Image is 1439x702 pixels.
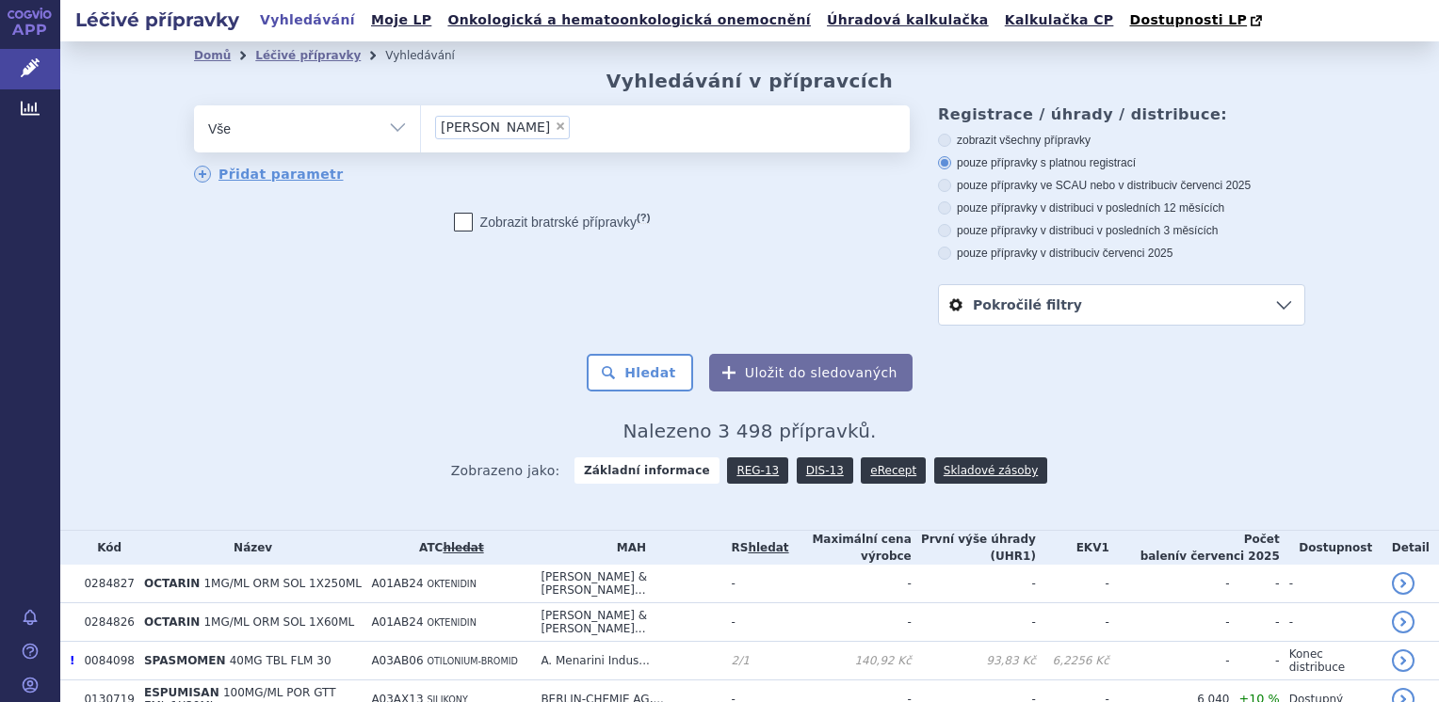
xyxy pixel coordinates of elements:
[60,7,254,33] h2: Léčivé přípravky
[912,531,1036,565] th: První výše úhrady (UHR1)
[203,615,354,629] span: 1MG/ML ORM SOL 1X60ML
[255,49,361,62] a: Léčivé přípravky
[912,642,1036,680] td: 93,83 Kč
[144,654,226,667] span: SPASMOMEN
[1392,649,1415,672] a: detail
[939,285,1304,325] a: Pokročilé filtry
[74,531,134,565] th: Kód
[371,615,423,629] span: A01AB24
[1382,531,1439,565] th: Detail
[194,49,231,62] a: Domů
[1280,531,1382,565] th: Dostupnost
[230,654,331,667] span: 40MG TBL FLM 30
[934,457,1047,484] a: Skladové zásoby
[789,642,912,680] td: 140,92 Kč
[1036,565,1109,603] td: -
[606,70,894,92] h2: Vyhledávání v přípravcích
[194,166,344,183] a: Přidat parametr
[74,642,134,680] td: 0084098
[789,603,912,642] td: -
[1036,642,1109,680] td: 6,2256 Kč
[1124,8,1271,34] a: Dostupnosti LP
[451,457,560,484] span: Zobrazeno jako:
[789,531,912,565] th: Maximální cena výrobce
[531,531,721,565] th: MAH
[709,354,913,391] button: Uložit do sledovaných
[1109,603,1230,642] td: -
[1280,642,1382,680] td: Konec distribuce
[144,615,200,629] span: OCTARIN
[637,212,650,224] abbr: (?)
[1230,565,1280,603] td: -
[74,603,134,642] td: 0284826
[371,577,423,590] span: A01AB24
[789,565,912,603] td: -
[371,654,423,667] span: A03AB06
[427,656,518,666] span: OTILONIUM-BROMID
[135,531,362,565] th: Název
[385,41,479,70] li: Vyhledávání
[1179,550,1279,563] span: v červenci 2025
[443,541,483,554] del: hledat
[441,120,550,134] span: [PERSON_NAME]
[732,654,750,667] span: 2/1
[1230,642,1280,680] td: -
[1036,603,1109,642] td: -
[938,178,1305,193] label: pouze přípravky ve SCAU nebo v distribuci
[531,642,721,680] td: A. Menarini Indus...
[999,8,1120,33] a: Kalkulačka CP
[1392,611,1415,633] a: detail
[575,115,586,138] input: [PERSON_NAME]
[74,565,134,603] td: 0284827
[861,457,926,484] a: eRecept
[1129,12,1247,27] span: Dostupnosti LP
[1230,603,1280,642] td: -
[1109,565,1230,603] td: -
[622,420,876,442] span: Nalezeno 3 498 přípravků.
[362,531,531,565] th: ATC
[144,686,219,699] span: ESPUMISAN
[442,8,817,33] a: Onkologická a hematoonkologická onemocnění
[203,577,362,590] span: 1MG/ML ORM SOL 1X250ML
[144,577,200,590] span: OCTARIN
[70,654,74,667] span: Poslední data tohoto produktu jsou ze SCAU platného k 01.03.2018.
[938,223,1305,238] label: pouze přípravky v distribuci v posledních 3 měsících
[555,120,566,132] span: ×
[938,246,1305,261] label: pouze přípravky v distribuci
[1280,603,1382,642] td: -
[1093,247,1172,260] span: v červenci 2025
[427,617,476,628] span: OKTENIDIN
[938,155,1305,170] label: pouze přípravky s platnou registrací
[1280,565,1382,603] td: -
[722,565,789,603] td: -
[1392,572,1415,595] a: detail
[454,213,651,231] label: Zobrazit bratrské přípravky
[1109,531,1280,565] th: Počet balení
[821,8,994,33] a: Úhradová kalkulačka
[938,105,1305,123] h3: Registrace / úhrady / distribuce:
[427,579,476,589] span: OKTENIDIN
[912,565,1036,603] td: -
[797,457,853,484] a: DIS-13
[365,8,437,33] a: Moje LP
[912,603,1036,642] td: -
[938,133,1305,148] label: zobrazit všechny přípravky
[574,457,719,484] strong: Základní informace
[1172,179,1251,192] span: v červenci 2025
[722,603,789,642] td: -
[748,541,788,554] a: hledat
[938,200,1305,215] label: pouze přípravky v distribuci v posledních 12 měsících
[1036,531,1109,565] th: EKV1
[531,603,721,642] td: [PERSON_NAME] & [PERSON_NAME]...
[531,565,721,603] td: [PERSON_NAME] & [PERSON_NAME]...
[587,354,693,391] button: Hledat
[443,541,483,554] a: vyhledávání obsahuje příliš mnoho ATC skupin
[1109,642,1230,680] td: -
[727,457,788,484] a: REG-13
[254,8,361,33] a: Vyhledávání
[722,531,789,565] th: RS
